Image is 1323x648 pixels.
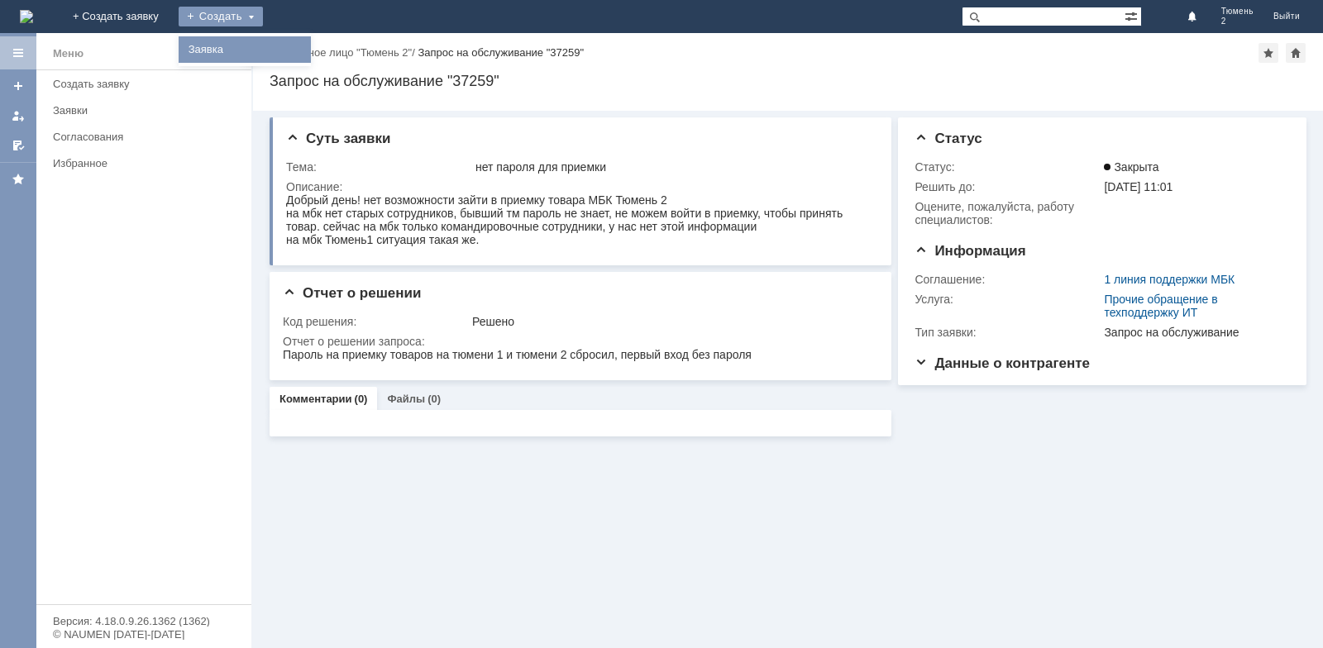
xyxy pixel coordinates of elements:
[1104,160,1158,174] span: Закрыта
[5,102,31,129] a: Мои заявки
[1104,273,1235,286] a: 1 линия поддержки МБК
[286,180,872,193] div: Описание:
[915,273,1101,286] div: Соглашение:
[418,46,584,59] div: Запрос на обслуживание "37259"
[1221,17,1254,26] span: 2
[270,46,412,59] a: Контактное лицо "Тюмень 2"
[915,355,1090,371] span: Данные о контрагенте
[1104,180,1173,193] span: [DATE] 11:01
[472,315,869,328] div: Решено
[1104,326,1282,339] div: Запрос на обслуживание
[53,629,235,640] div: © NAUMEN [DATE]-[DATE]
[283,315,469,328] div: Код решения:
[915,243,1025,259] span: Информация
[1259,43,1278,63] div: Добавить в избранное
[915,131,982,146] span: Статус
[53,131,241,143] div: Согласования
[5,73,31,99] a: Создать заявку
[53,44,84,64] div: Меню
[53,157,223,169] div: Избранное
[387,393,425,405] a: Файлы
[270,73,1306,89] div: Запрос на обслуживание "37259"
[20,10,33,23] a: Перейти на домашнюю страницу
[355,393,368,405] div: (0)
[53,104,241,117] div: Заявки
[270,46,418,59] div: /
[915,180,1101,193] div: Решить до:
[279,393,352,405] a: Комментарии
[427,393,441,405] div: (0)
[475,160,869,174] div: нет пароля для приемки
[915,326,1101,339] div: Тип заявки:
[5,132,31,159] a: Мои согласования
[286,131,390,146] span: Суть заявки
[46,98,248,123] a: Заявки
[915,293,1101,306] div: Услуга:
[20,10,33,23] img: logo
[46,71,248,97] a: Создать заявку
[46,124,248,150] a: Согласования
[53,616,235,627] div: Версия: 4.18.0.9.26.1362 (1362)
[1125,7,1141,23] span: Расширенный поиск
[286,160,472,174] div: Тема:
[915,160,1101,174] div: Статус:
[179,7,263,26] div: Создать
[1221,7,1254,17] span: Тюмень
[53,78,241,90] div: Создать заявку
[1104,293,1217,319] a: Прочие обращение в техподдержку ИТ
[915,200,1101,226] div: Oцените, пожалуйста, работу специалистов:
[283,335,872,348] div: Отчет о решении запроса:
[182,40,308,60] a: Заявка
[1286,43,1306,63] div: Сделать домашней страницей
[283,285,421,301] span: Отчет о решении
